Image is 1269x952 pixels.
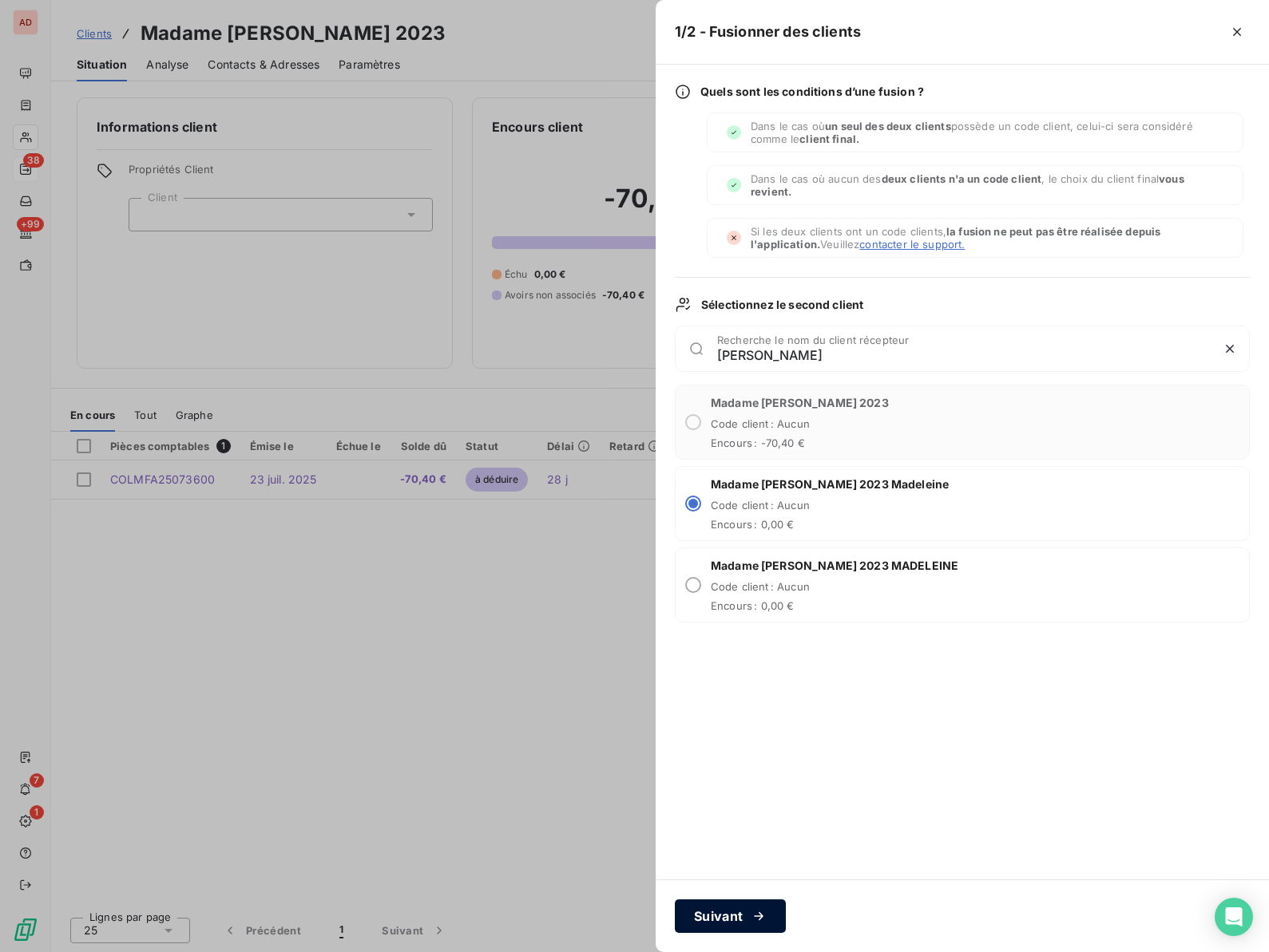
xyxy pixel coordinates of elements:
span: Encours : -70,40 € [711,436,889,449]
span: Madame [PERSON_NAME] 2023 MADELEINE [711,558,958,574]
span: deux clients n'a un code client [882,172,1042,185]
div: Open Intercom Messenger [1215,898,1253,936]
button: Suivant [675,899,786,933]
span: Code client : Aucun [711,499,949,512]
span: Madame [PERSON_NAME] 2023 [711,395,889,411]
input: placeholder [717,347,1211,363]
span: Encours : 0,00 € [711,599,958,612]
span: client final. [799,132,859,145]
span: contacter le support. [859,238,965,251]
span: un seul des deux clients [825,120,951,132]
span: Code client : Aucun [711,580,958,593]
span: Madame [PERSON_NAME] 2023 Madeleine [711,476,949,492]
span: Si les deux clients ont un code clients, Veuillez [751,225,1223,251]
h5: 1/2 - Fusionner des clients [675,21,861,43]
span: Encours : 0,00 € [711,518,949,531]
span: vous revient. [751,172,1184,198]
span: Sélectionnez le second client [701,297,863,313]
span: Quels sont les conditions d’une fusion ? [700,84,924,100]
span: Dans le cas où aucun des , le choix du client final [751,172,1223,198]
span: Dans le cas où possède un code client, celui-ci sera considéré comme le [751,120,1223,145]
span: Code client : Aucun [711,417,889,430]
span: la fusion ne peut pas être réalisée depuis l'application. [751,225,1160,251]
